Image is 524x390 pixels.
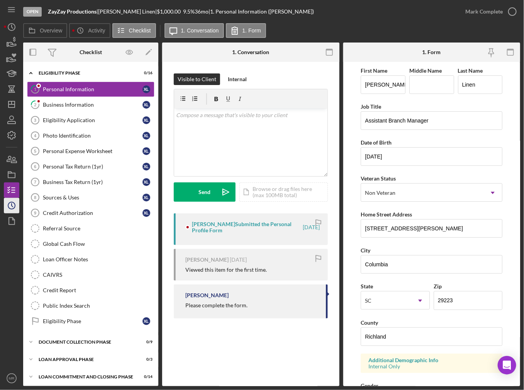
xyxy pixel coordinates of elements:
a: 8Sources & UsesXL [27,190,154,205]
div: Mark Complete [465,4,503,19]
div: Photo Identification [43,133,142,139]
label: Middle Name [409,67,442,74]
div: Credit Authorization [43,210,142,216]
div: Visible to Client [178,73,216,85]
tspan: 6 [34,164,36,169]
div: Internal [228,73,247,85]
a: 4Photo IdentificationXL [27,128,154,143]
div: 36 mo [195,9,209,15]
div: Loan Commitment and Closing Phase [39,375,133,379]
label: Job Title [361,103,381,110]
div: | [48,9,98,15]
tspan: 8 [34,195,36,200]
div: Referral Source [43,225,154,232]
a: Loan Officer Notes [27,252,154,267]
div: X L [142,116,150,124]
div: Eligibility Phase [43,318,142,324]
a: CAIVRS [27,267,154,283]
div: Personal Information [43,86,142,92]
label: 1. Conversation [181,27,219,34]
a: 1Personal InformationXL [27,82,154,97]
label: Checklist [129,27,151,34]
button: Internal [224,73,251,85]
label: Zip [434,283,442,290]
tspan: 4 [34,133,37,138]
label: Overview [40,27,62,34]
button: Overview [23,23,67,38]
text: MR [9,376,15,381]
button: Mark Complete [458,4,520,19]
div: Open [23,7,42,17]
button: MR [4,371,19,386]
button: Visible to Client [174,73,220,85]
div: X L [142,147,150,155]
tspan: 2 [34,102,36,107]
div: 0 / 14 [139,375,153,379]
div: Please complete the form. [185,302,248,308]
div: X L [142,317,150,325]
div: Business Information [43,102,142,108]
div: [PERSON_NAME] [185,257,229,263]
div: X L [142,101,150,109]
a: 9Credit AuthorizationXL [27,205,154,221]
a: 2Business InformationXL [27,97,154,112]
a: Credit Report [27,283,154,298]
div: 9.5 % [183,9,195,15]
div: Personal Expense Worksheet [43,148,142,154]
div: Send [199,182,211,202]
div: Credit Report [43,287,154,293]
button: Activity [69,23,110,38]
label: City [361,247,370,254]
button: 1. Form [226,23,266,38]
div: Internal Only [368,363,495,370]
div: Personal Tax Return (1yr) [43,163,142,170]
tspan: 5 [34,149,36,153]
label: Date of Birth [361,139,392,146]
div: 1. Form [422,49,441,55]
div: Eligibility Application [43,117,142,123]
label: First Name [361,67,387,74]
div: 0 / 3 [139,357,153,362]
a: 6Personal Tax Return (1yr)XL [27,159,154,174]
button: Checklist [112,23,156,38]
div: Viewed this item for the first time. [185,267,267,273]
div: X L [142,209,150,217]
div: Eligibility Phase [39,71,133,75]
div: Additional Demographic Info [368,357,495,363]
label: Activity [88,27,105,34]
div: Checklist [80,49,102,55]
div: Public Index Search [43,303,154,309]
a: Public Index Search [27,298,154,313]
time: 2025-07-12 04:33 [303,224,320,230]
div: X L [142,178,150,186]
div: Loan Approval Phase [39,357,133,362]
div: 0 / 16 [139,71,153,75]
tspan: 1 [34,87,36,92]
label: 1. Form [242,27,261,34]
a: 7Business Tax Return (1yr)XL [27,174,154,190]
div: [PERSON_NAME] Submitted the Personal Profile Form [192,221,302,233]
div: Sources & Uses [43,194,142,201]
div: X L [142,194,150,201]
b: ZayZay Productions [48,8,97,15]
button: Send [174,182,236,202]
label: County [361,319,378,326]
tspan: 9 [34,211,36,215]
time: 2025-07-12 04:32 [230,257,247,263]
div: Non Veteran [365,190,395,196]
div: Loan Officer Notes [43,256,154,262]
div: SC [365,298,371,304]
tspan: 7 [34,180,36,184]
div: [PERSON_NAME] [185,292,229,298]
a: Eligibility PhaseXL [27,313,154,329]
div: 1. Conversation [232,49,270,55]
a: 5Personal Expense WorksheetXL [27,143,154,159]
div: X L [142,85,150,93]
button: 1. Conversation [164,23,224,38]
div: CAIVRS [43,272,154,278]
div: $1,000.00 [157,9,183,15]
label: Home Street Address [361,211,412,218]
div: Open Intercom Messenger [498,356,516,375]
label: Last Name [458,67,483,74]
div: Global Cash Flow [43,241,154,247]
